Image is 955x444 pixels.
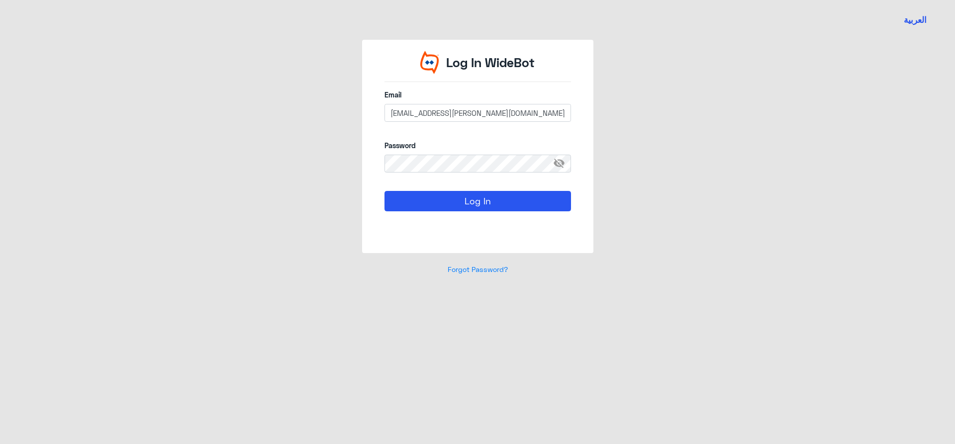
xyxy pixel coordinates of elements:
img: Widebot Logo [420,51,439,74]
p: Log In WideBot [446,53,535,72]
span: visibility_off [553,155,571,173]
a: Forgot Password? [448,265,508,273]
label: Password [384,140,571,151]
a: Switch language [898,7,933,32]
label: Email [384,89,571,100]
button: Log In [384,191,571,211]
button: العربية [904,14,927,26]
input: Enter your email here... [384,104,571,122]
